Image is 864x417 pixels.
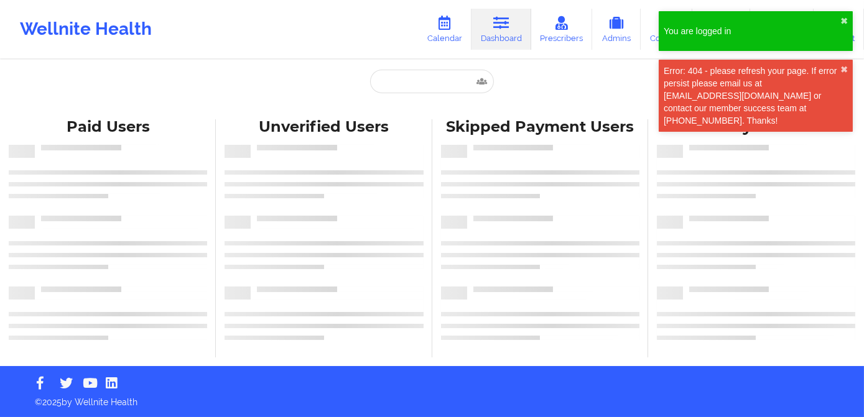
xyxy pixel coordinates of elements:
div: Unverified Users [225,117,423,137]
p: © 2025 by Wellnite Health [26,387,838,408]
div: Paid Users [9,117,207,137]
div: Error: 404 - please refresh your page. If error persist please email us at [EMAIL_ADDRESS][DOMAIN... [664,65,840,127]
button: close [840,16,848,26]
div: Skipped Payment Users [441,117,639,137]
div: You are logged in [664,25,840,37]
a: Admins [592,9,641,50]
a: Prescribers [531,9,593,50]
a: Dashboard [471,9,531,50]
button: close [840,65,848,75]
a: Coaches [641,9,692,50]
a: Calendar [418,9,471,50]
